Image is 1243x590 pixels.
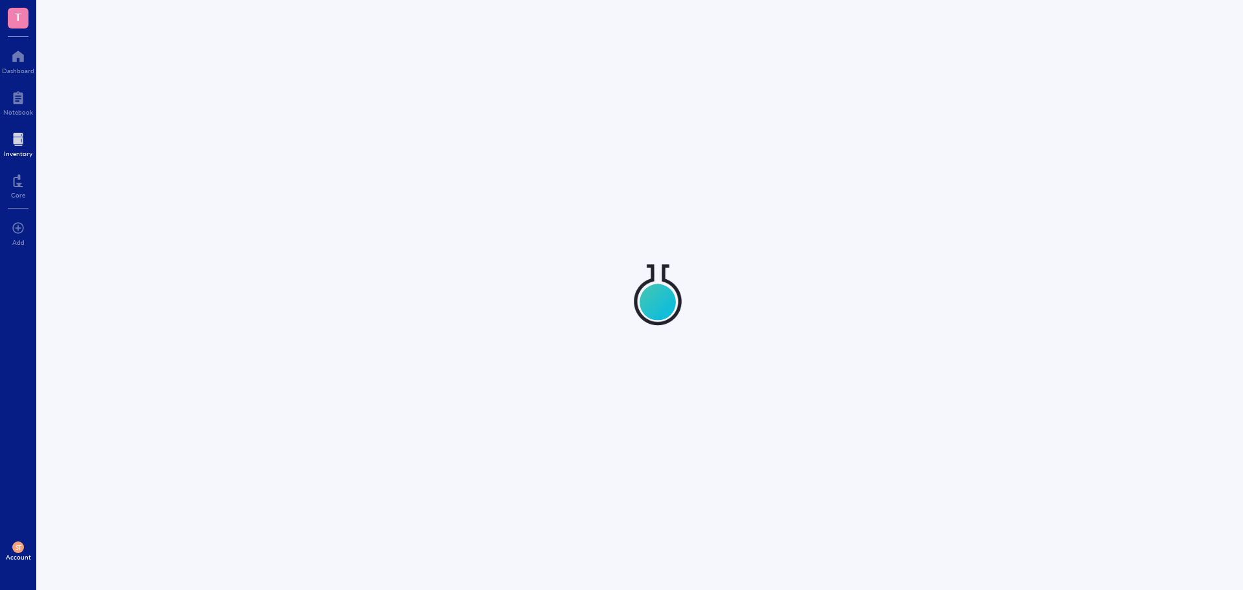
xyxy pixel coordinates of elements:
a: Inventory [4,129,32,157]
div: Notebook [3,108,33,116]
div: Core [11,191,25,199]
span: ST [15,544,21,551]
span: T [15,8,21,25]
div: Account [6,553,31,561]
a: Dashboard [2,46,34,74]
a: Core [11,170,25,199]
a: Notebook [3,87,33,116]
div: Inventory [4,150,32,157]
div: Add [12,238,25,246]
div: Dashboard [2,67,34,74]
